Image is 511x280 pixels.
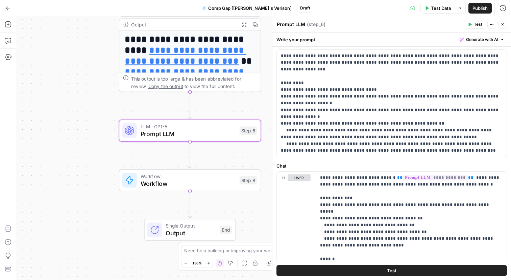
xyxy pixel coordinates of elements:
span: Publish [472,5,488,12]
span: Workflow [141,172,236,180]
g: Edge from step_5 to step_6 [189,92,191,119]
button: Test [465,20,485,29]
button: user [288,174,311,181]
span: Test [474,21,482,27]
span: Comp Gap [[PERSON_NAME]'s Verison] [208,5,292,12]
span: Workflow [141,179,236,188]
label: Chat [276,163,507,169]
span: Draft [300,5,310,11]
span: Prompt LLM [141,129,236,138]
div: Step 8 [240,176,257,184]
span: Generate with AI [466,37,498,43]
g: Edge from step_8 to end [189,191,191,218]
button: Comp Gap [[PERSON_NAME]'s Verison] [198,3,296,14]
div: End [220,226,232,234]
span: Test [387,267,396,274]
span: 136% [192,260,202,266]
button: Test Data [420,3,455,14]
span: Single Output [166,222,216,230]
span: Copy the output [148,83,183,89]
div: Output [131,21,236,28]
span: Output [166,229,216,238]
textarea: Prompt LLM [277,21,305,28]
span: LLM · GPT-5 [141,123,236,130]
button: Generate with AI [457,35,507,44]
button: Test [276,265,507,276]
div: Write your prompt [272,33,511,46]
div: WorkflowWorkflowStep 8 [119,169,261,191]
div: This output is too large & has been abbreviated for review. to view the full content. [131,75,257,90]
button: Publish [468,3,492,14]
g: Edge from step_6 to step_8 [189,142,191,168]
div: Step 6 [240,127,257,135]
div: LLM · GPT-5Prompt LLMStep 6 [119,120,261,142]
div: Single OutputOutputEnd [119,219,261,241]
span: Test Data [431,5,451,12]
span: ( step_6 ) [307,21,325,28]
